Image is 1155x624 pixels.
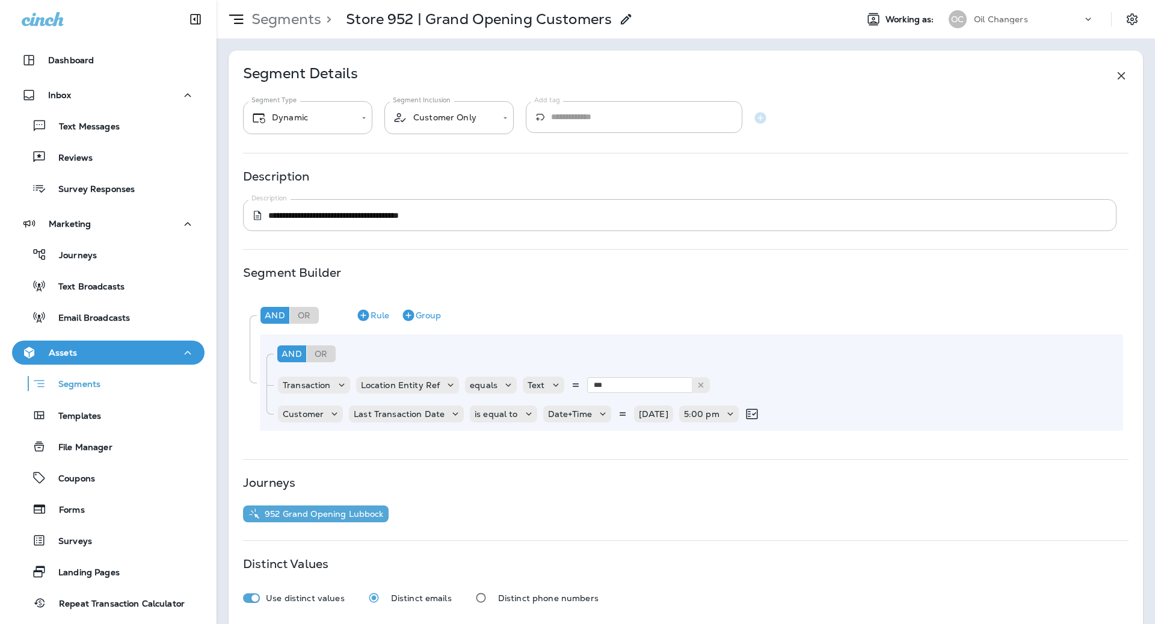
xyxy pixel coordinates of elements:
p: 5:00 pm [684,409,719,419]
button: Survey Responses [12,176,205,201]
button: Assets [12,341,205,365]
p: Landing Pages [46,567,120,579]
button: Settings [1121,8,1143,30]
button: Segments [12,371,205,397]
div: Dynamic [251,111,353,125]
p: Journeys [243,478,295,487]
p: Email Broadcasts [46,313,130,324]
p: Segments [46,379,100,391]
p: Oil Changers [974,14,1028,24]
button: Surveys [12,528,205,553]
label: Description [251,194,287,203]
p: Assets [49,348,77,357]
button: Dashboard [12,48,205,72]
label: Segment Inclusion [393,96,451,105]
p: is equal to [475,409,518,419]
button: Coupons [12,465,205,490]
div: And [260,307,289,324]
p: Templates [46,411,101,422]
p: Use distinct values [266,593,345,603]
p: Distinct phone numbers [498,593,599,603]
div: Customer Only [393,110,494,125]
p: equals [470,380,497,390]
p: Transaction [283,380,331,390]
p: Distinct emails [391,593,452,603]
p: Text Messages [47,122,120,133]
button: Collapse Sidebar [179,7,212,31]
button: Group [396,306,446,325]
button: Landing Pages [12,559,205,584]
label: Segment Type [251,96,297,105]
button: Marketing [12,212,205,236]
p: Segment Builder [243,268,341,277]
p: Segments [247,10,321,28]
button: Journeys [12,242,205,267]
div: OC [949,10,967,28]
button: Templates [12,403,205,428]
p: Customer [283,409,324,419]
p: Dashboard [48,55,94,65]
p: Survey Responses [46,184,135,196]
p: Journeys [47,250,97,262]
p: 952 Grand Opening Lubbock [260,509,384,519]
p: Coupons [46,474,95,485]
button: Text Messages [12,113,205,138]
button: Repeat Transaction Calculator [12,590,205,616]
button: Text Broadcasts [12,273,205,298]
p: Repeat Transaction Calculator [47,599,185,610]
p: Reviews [46,153,93,164]
label: Add tag [534,96,560,105]
button: Email Broadcasts [12,304,205,330]
p: Last Transaction Date [354,409,445,419]
div: And [277,345,306,362]
p: Location Entity Ref [361,380,440,390]
p: Description [243,171,310,181]
p: File Manager [46,442,112,454]
button: 952 Grand Opening Lubbock [243,505,389,522]
button: Forms [12,496,205,522]
p: Text Broadcasts [46,282,125,293]
span: Working as: [885,14,937,25]
button: Inbox [12,83,205,107]
p: Store 952 | Grand Opening Customers [346,10,612,28]
div: Or [307,345,336,362]
p: Date+Time [548,409,592,419]
p: Surveys [46,536,92,548]
p: [DATE] [639,409,668,419]
p: Text [528,380,545,390]
div: Or [290,307,319,324]
button: Rule [351,306,394,325]
p: Forms [47,505,85,516]
p: Inbox [48,90,71,100]
p: Segment Details [243,69,358,83]
p: Distinct Values [243,559,328,569]
p: Marketing [49,219,91,229]
button: Reviews [12,144,205,170]
p: > [321,10,331,28]
button: File Manager [12,434,205,459]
